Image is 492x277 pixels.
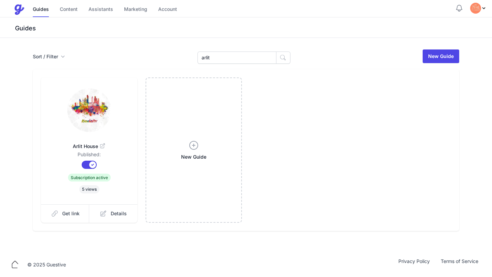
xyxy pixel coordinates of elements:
img: Guestive Guides [14,4,25,15]
a: Arlit House [52,135,126,151]
div: © 2025 Guestive [27,261,66,268]
a: New Guide [146,77,242,223]
a: New Guide [423,49,459,63]
button: Notifications [455,4,463,12]
span: Arlit House [52,143,126,150]
a: Guides [33,2,49,17]
span: Subscription active [68,174,111,181]
a: Marketing [124,2,147,17]
span: Details [111,210,127,217]
span: New Guide [181,154,206,160]
a: Account [158,2,177,17]
a: Privacy Policy [393,258,435,272]
div: Profile Menu [470,3,487,14]
a: Get link [41,204,90,223]
img: tvqjz9fzoj60utvjazy95u1g55mu [470,3,481,14]
a: Terms of Service [435,258,484,272]
span: Get link [62,210,80,217]
a: Content [60,2,78,17]
a: Assistants [88,2,113,17]
button: Sort / Filter [33,53,65,60]
span: 5 views [79,185,99,193]
dd: Published: [52,151,126,161]
img: 2n0618t035ebe96m3pddmd0yocmm [67,88,111,132]
a: Details [89,204,137,223]
h3: Guides [14,24,492,32]
input: Search Guides [197,52,276,64]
